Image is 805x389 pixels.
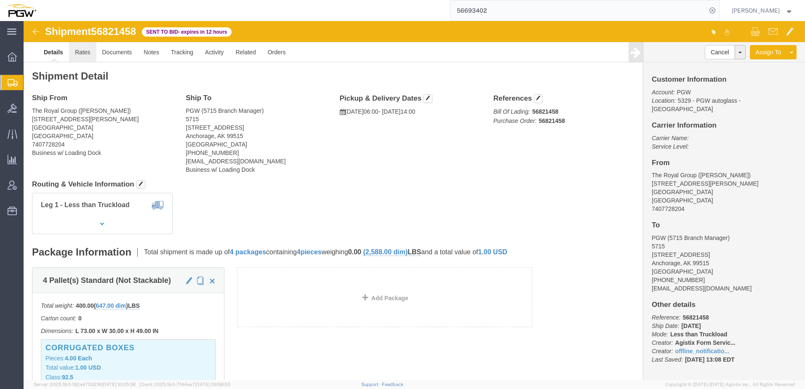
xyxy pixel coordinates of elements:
[382,382,403,387] a: Feedback
[101,382,136,387] span: [DATE] 10:05:38
[34,382,136,387] span: Server: 2025.19.0-192a4753216
[732,6,780,15] span: Amber Hickey
[450,0,706,21] input: Search for shipment number, reference number
[361,382,382,387] a: Support
[665,381,795,388] span: Copyright © [DATE]-[DATE] Agistix Inc., All Rights Reserved
[6,4,36,17] img: logo
[24,21,805,380] iframe: FS Legacy Container
[139,382,230,387] span: Client: 2025.19.0-7f44ea7
[195,382,230,387] span: [DATE] 09:58:55
[731,5,794,16] button: [PERSON_NAME]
